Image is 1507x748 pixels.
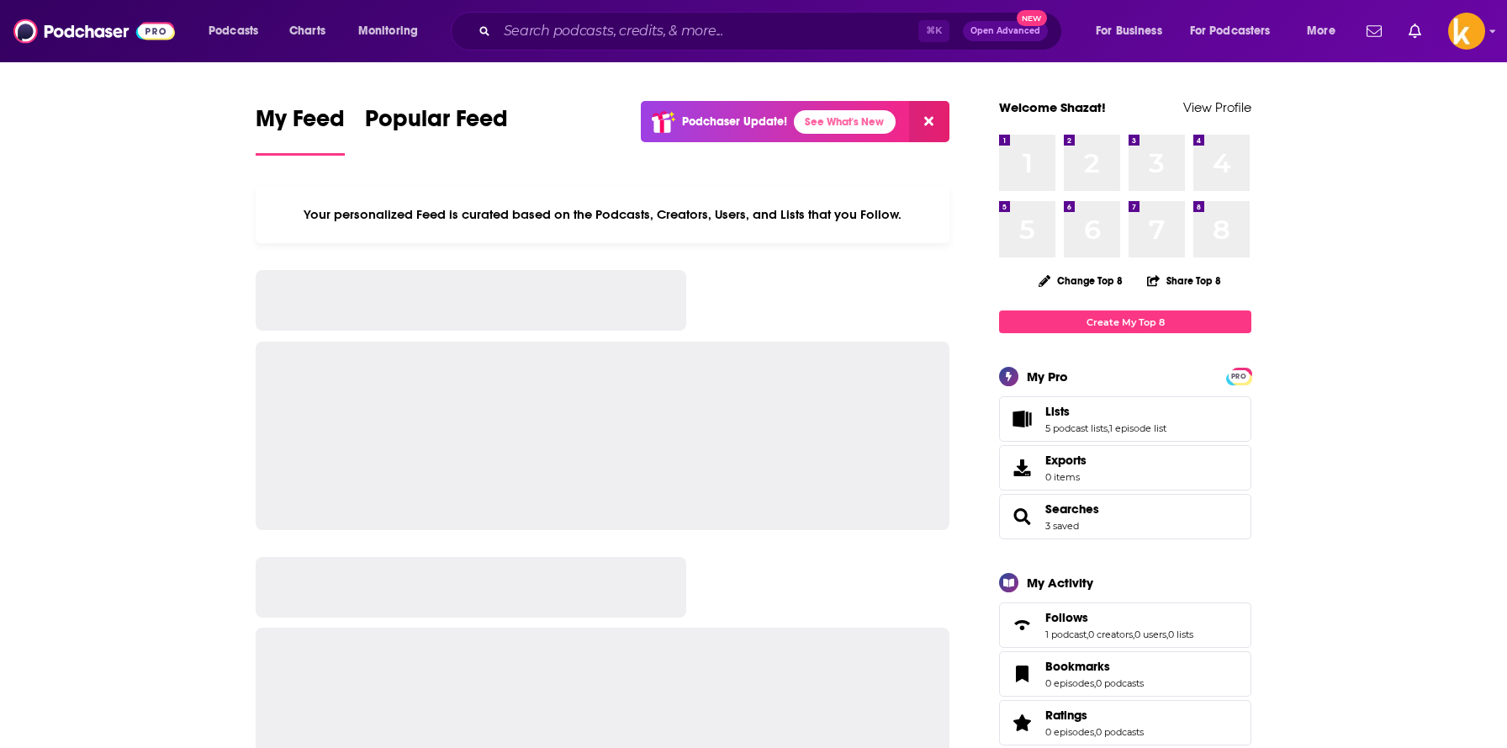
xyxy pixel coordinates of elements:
[1045,471,1087,483] span: 0 items
[999,494,1251,539] span: Searches
[1005,613,1039,637] a: Follows
[999,651,1251,697] span: Bookmarks
[278,18,336,45] a: Charts
[1448,13,1485,50] span: Logged in as sshawan
[1166,629,1168,640] span: ,
[1084,18,1183,45] button: open menu
[999,445,1251,491] a: Exports
[1045,404,1070,419] span: Lists
[1307,19,1335,43] span: More
[1448,13,1485,50] img: User Profile
[209,19,258,43] span: Podcasts
[1094,726,1096,738] span: ,
[1146,264,1222,297] button: Share Top 8
[256,104,345,156] a: My Feed
[963,21,1048,41] button: Open AdvancedNew
[197,18,280,45] button: open menu
[1109,422,1166,434] a: 1 episode list
[1017,10,1047,26] span: New
[1096,19,1162,43] span: For Business
[256,104,345,143] span: My Feed
[1229,370,1249,383] span: PRO
[13,15,175,47] img: Podchaser - Follow, Share and Rate Podcasts
[1045,453,1087,468] span: Exports
[358,19,418,43] span: Monitoring
[1045,708,1144,723] a: Ratings
[1168,629,1193,640] a: 0 lists
[1295,18,1356,45] button: open menu
[1045,404,1166,419] a: Lists
[1005,505,1039,528] a: Searches
[256,186,949,243] div: Your personalized Feed is curated based on the Podcasts, Creators, Users, and Lists that you Follow.
[999,396,1251,442] span: Lists
[365,104,508,156] a: Popular Feed
[497,18,918,45] input: Search podcasts, credits, & more...
[1360,17,1388,45] a: Show notifications dropdown
[1045,422,1108,434] a: 5 podcast lists
[1183,99,1251,115] a: View Profile
[467,12,1078,50] div: Search podcasts, credits, & more...
[999,700,1251,745] span: Ratings
[1045,677,1094,689] a: 0 episodes
[1005,711,1039,735] a: Ratings
[1045,708,1087,723] span: Ratings
[1096,726,1144,738] a: 0 podcasts
[1096,677,1144,689] a: 0 podcasts
[346,18,440,45] button: open menu
[794,110,896,134] a: See What's New
[1045,610,1193,625] a: Follows
[1045,610,1088,625] span: Follows
[999,99,1106,115] a: Welcome Shazat!
[1229,369,1249,382] a: PRO
[289,19,325,43] span: Charts
[1045,629,1087,640] a: 1 podcast
[970,27,1040,35] span: Open Advanced
[365,104,508,143] span: Popular Feed
[1402,17,1428,45] a: Show notifications dropdown
[1088,629,1133,640] a: 0 creators
[1028,270,1133,291] button: Change Top 8
[1045,520,1079,532] a: 3 saved
[1179,18,1295,45] button: open menu
[918,20,949,42] span: ⌘ K
[1108,422,1109,434] span: ,
[682,114,787,129] p: Podchaser Update!
[1448,13,1485,50] button: Show profile menu
[999,310,1251,333] a: Create My Top 8
[1045,659,1144,674] a: Bookmarks
[1045,659,1110,674] span: Bookmarks
[1027,575,1093,591] div: My Activity
[1005,456,1039,480] span: Exports
[1134,629,1166,640] a: 0 users
[1190,19,1271,43] span: For Podcasters
[1045,726,1094,738] a: 0 episodes
[1005,407,1039,431] a: Lists
[1005,662,1039,686] a: Bookmarks
[1087,629,1088,640] span: ,
[1045,501,1099,517] a: Searches
[999,602,1251,648] span: Follows
[1133,629,1134,640] span: ,
[1027,369,1068,385] div: My Pro
[1094,677,1096,689] span: ,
